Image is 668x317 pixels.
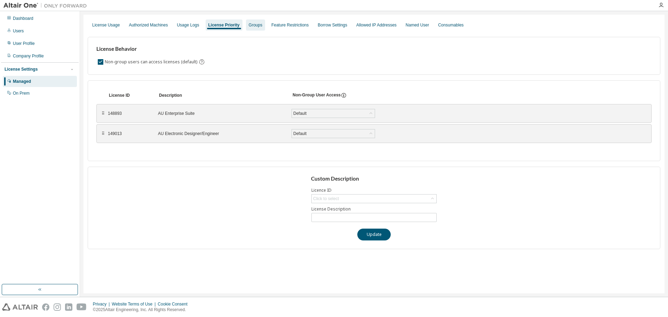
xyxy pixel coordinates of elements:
div: Click to select [313,196,339,201]
div: ⠿ [101,111,105,116]
label: License Description [311,206,437,212]
div: Click to select [312,195,436,203]
div: License Priority [208,22,240,28]
div: 148893 [108,111,150,116]
div: Default [292,109,375,118]
div: Cookie Consent [158,301,191,307]
div: AU Electronic Designer/Engineer [158,131,283,136]
div: Website Terms of Use [112,301,158,307]
div: 149013 [108,131,150,136]
div: Named User [406,22,429,28]
p: © 2025 Altair Engineering, Inc. All Rights Reserved. [93,307,192,313]
div: Borrow Settings [318,22,347,28]
div: Consumables [438,22,463,28]
img: instagram.svg [54,303,61,311]
div: Authorized Machines [129,22,168,28]
div: Usage Logs [177,22,199,28]
div: License Usage [92,22,120,28]
div: Dashboard [13,16,33,21]
div: Users [13,28,24,34]
button: Update [357,229,391,240]
div: AU Enterprise Suite [158,111,283,116]
div: License Settings [5,66,38,72]
div: Privacy [93,301,112,307]
label: Licence ID [311,188,437,193]
h3: License Behavior [96,46,204,53]
div: Default [292,130,308,137]
img: facebook.svg [42,303,49,311]
div: Company Profile [13,53,44,59]
svg: By default any user not assigned to any group can access any license. Turn this setting off to di... [199,59,205,65]
img: youtube.svg [77,303,87,311]
div: On Prem [13,90,30,96]
h3: Custom Description [311,175,437,182]
div: ⠿ [101,131,105,136]
label: Non-group users can access licenses (default) [105,58,199,66]
img: linkedin.svg [65,303,72,311]
div: Managed [13,79,31,84]
div: Allowed IP Addresses [356,22,397,28]
div: Non-Group User Access [293,92,341,98]
div: Default [292,110,308,117]
div: Feature Restrictions [271,22,309,28]
div: User Profile [13,41,35,46]
div: Description [159,93,284,98]
div: Groups [249,22,262,28]
img: Altair One [3,2,90,9]
div: Default [292,129,375,138]
img: altair_logo.svg [2,303,38,311]
div: License ID [109,93,151,98]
